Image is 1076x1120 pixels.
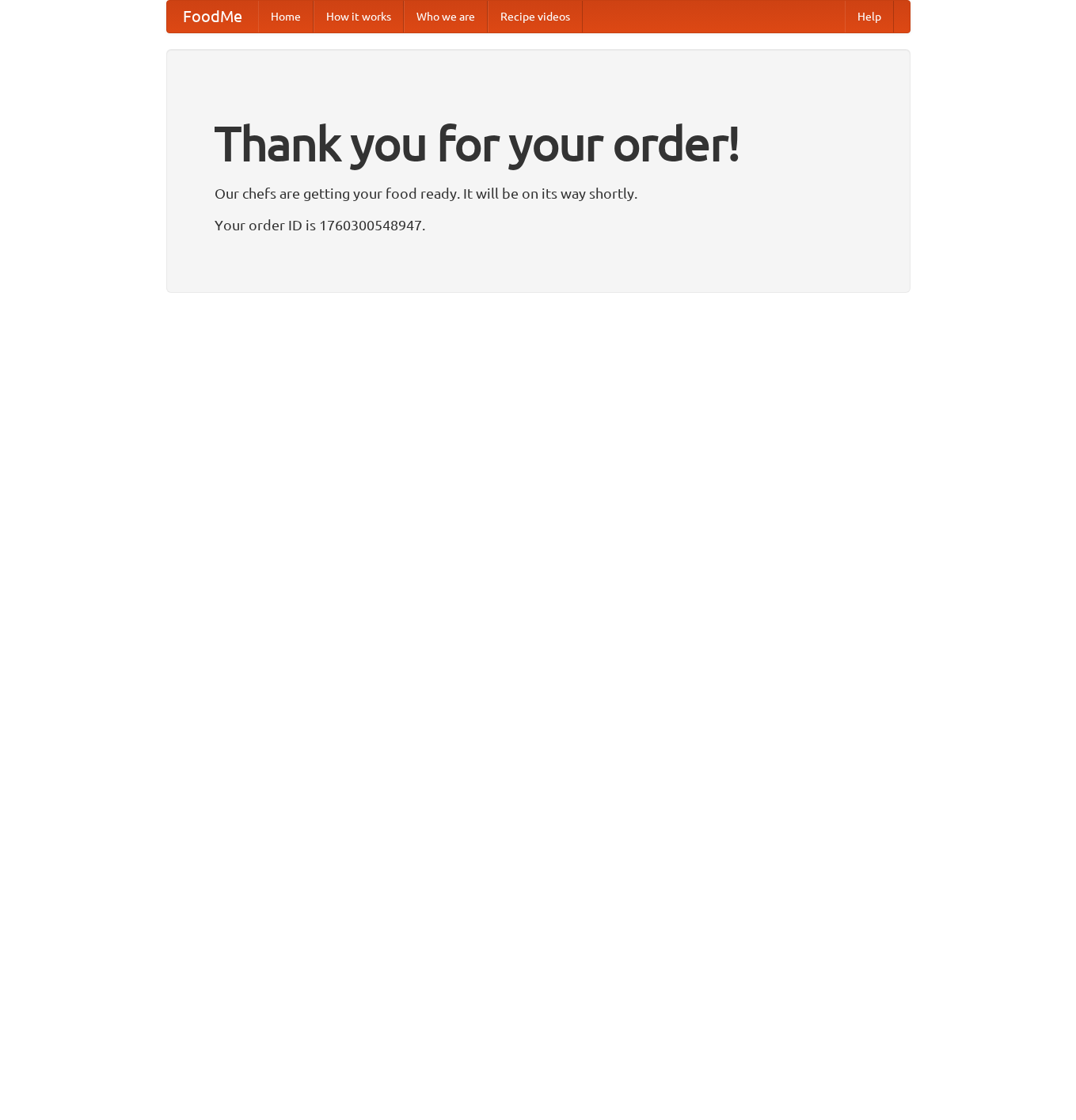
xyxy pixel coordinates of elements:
a: How it works [314,1,404,32]
p: Our chefs are getting your food ready. It will be on its way shortly. [215,181,862,205]
a: Home [258,1,314,32]
a: Recipe videos [488,1,583,32]
a: Who we are [404,1,488,32]
p: Your order ID is 1760300548947. [215,213,862,237]
a: FoodMe [167,1,258,32]
h1: Thank you for your order! [215,105,862,181]
a: Help [845,1,894,32]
